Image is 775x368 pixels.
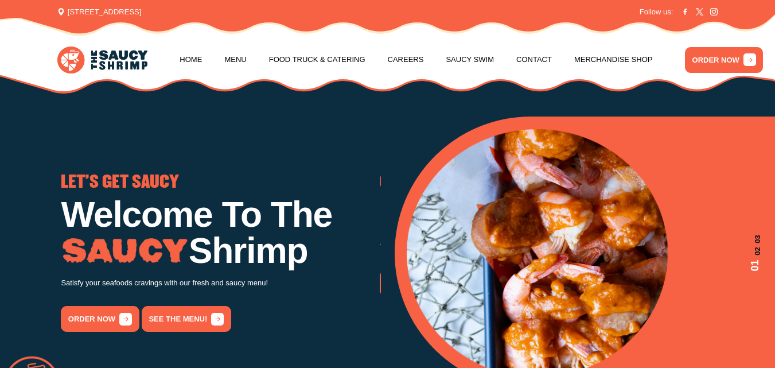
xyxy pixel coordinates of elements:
[61,174,380,332] div: 1 / 3
[380,241,699,254] p: Try our famous Whole Nine Yards sauce! The recipe is our secret!
[61,238,188,265] img: Image
[61,197,380,269] h1: Welcome To The Shrimp
[224,38,246,82] a: Menu
[380,197,699,233] h1: Low Country Boil
[380,270,458,296] a: order now
[61,174,179,190] span: LET'S GET SAUCY
[57,47,147,73] img: logo
[61,306,139,332] a: order now
[180,38,202,82] a: Home
[380,174,699,296] div: 2 / 3
[516,38,552,82] a: Contact
[380,174,568,190] span: GO THE WHOLE NINE YARDS
[446,38,494,82] a: Saucy Swim
[747,235,763,243] span: 03
[61,277,380,290] p: Satisfy your seafoods cravings with our fresh and saucy menu!
[747,247,763,255] span: 02
[142,306,231,332] a: See the menu!
[685,47,763,73] a: ORDER NOW
[269,38,365,82] a: Food Truck & Catering
[574,38,653,82] a: Merchandise Shop
[57,6,141,18] span: [STREET_ADDRESS]
[747,259,763,271] span: 01
[640,6,673,18] span: Follow us:
[388,38,424,82] a: Careers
